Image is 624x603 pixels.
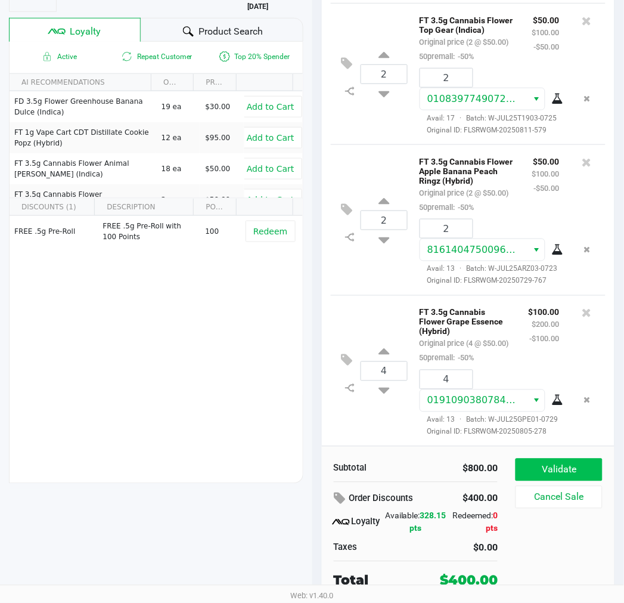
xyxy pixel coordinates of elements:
span: Original ID: FLSRWGM-20250811-579 [420,125,560,135]
span: Add to Cart [247,133,294,143]
th: PRICE [193,74,235,91]
span: Active [10,50,107,64]
td: FREE .5g Pre-Roll [10,216,97,247]
span: Avail: 13 Batch: W-JUL25ARZ03-0723 [420,265,558,273]
td: FT 1g Vape Cart CDT Distillate Cookie Popz (Hybrid) [10,122,156,153]
td: FT 3.5g Cannabis Flower [PERSON_NAME] (Hybrid) [10,184,156,215]
small: $200.00 [532,320,560,329]
span: Original ID: FLSRWGM-20250805-278 [420,426,560,437]
span: Add to Cart [247,195,294,205]
span: $30.00 [205,103,230,111]
th: POINTS [193,199,235,216]
button: Remove the package from the orderLine [579,239,595,261]
small: $100.00 [532,28,560,37]
span: Avail: 13 Batch: W-JUL25GPE01-0729 [420,416,558,424]
div: Data table [10,74,303,198]
small: -$100.00 [530,335,560,344]
button: Add to Cart [239,96,302,117]
th: ON HAND [151,74,193,91]
button: Redeem [246,221,295,242]
div: $0.00 [425,541,498,555]
th: AI RECOMMENDATIONS [10,74,151,91]
span: 0108397749072226 [427,93,524,104]
inline-svg: Active loyalty member [40,50,54,64]
span: · [455,114,467,122]
span: $95.00 [205,134,230,142]
td: FREE .5g Pre-Roll with 100 Points [97,216,200,247]
td: 2 ea [156,184,200,215]
td: 100 [200,216,244,247]
p: FT 3.5g Cannabis Flower Grape Essence (Hybrid) [420,305,511,336]
span: Repeat Customer [107,50,205,64]
td: 18 ea [156,153,200,184]
th: DESCRIPTION [94,199,193,216]
button: Cancel Sale [516,486,602,509]
p: $50.00 [532,154,560,166]
span: Add to Cart [247,164,294,174]
p: $100.00 [529,305,560,317]
small: Original price (2 @ $50.00) [420,38,509,47]
span: -50% [455,354,474,363]
span: -50% [455,52,474,61]
p: FT 3.5g Cannabis Flower Top Gear (Indica) [420,13,514,35]
div: Available: [385,510,446,535]
span: Redeem [253,227,287,236]
span: Avail: 17 Batch: W-JUL25T1903-0725 [420,114,557,122]
div: Data table [10,199,303,395]
small: $100.00 [532,169,560,178]
div: Order Discounts [334,488,437,510]
span: · [455,416,467,424]
small: 50premall: [420,354,474,363]
td: FD 3.5g Flower Greenhouse Banana Dulce (Indica) [10,91,156,122]
span: · [455,265,467,273]
inline-svg: Split item qty to new line [340,84,361,99]
small: Original price (2 @ $50.00) [420,188,509,197]
small: 50premall: [420,203,474,212]
span: Loyalty [70,24,101,39]
span: Top 20% Spender [205,50,303,64]
inline-svg: Split item qty to new line [340,230,361,245]
div: Subtotal [334,462,407,475]
span: 8161404750096104 [427,244,524,255]
span: -50% [455,203,474,212]
button: Select [527,390,545,412]
inline-svg: Is repeat customer [120,50,134,64]
span: 0191090380784934 [427,395,524,406]
span: Original ID: FLSRWGM-20250729-767 [420,276,560,286]
div: Total [334,571,423,590]
div: $800.00 [425,462,498,476]
button: Remove the package from the orderLine [579,88,595,110]
td: 19 ea [156,91,200,122]
button: Select [527,239,545,261]
button: Validate [516,459,602,481]
div: Taxes [334,541,407,555]
button: Select [527,88,545,110]
button: Remove the package from the orderLine [579,389,595,412]
div: $400.00 [455,488,498,509]
span: 328.15 pts [410,511,447,533]
p: $50.00 [532,13,560,25]
small: -$50.00 [534,184,560,193]
span: Add to Cart [247,102,294,112]
span: $50.00 [205,196,230,204]
div: Redeemed: [446,510,498,535]
p: FT 3.5g Cannabis Flower Apple Banana Peach Ringz (Hybrid) [420,154,514,185]
td: 12 ea [156,122,200,153]
span: $50.00 [205,165,230,173]
th: DISCOUNTS (1) [10,199,94,216]
span: Product Search [198,24,263,39]
small: -$50.00 [534,42,560,51]
b: [DATE] [247,2,268,11]
inline-svg: Split item qty to new line [340,381,361,396]
span: Web: v1.40.0 [291,592,334,601]
small: 50premall: [420,52,474,61]
div: $400.00 [440,571,498,590]
div: Loyalty [334,515,386,530]
inline-svg: Is a top 20% spender [218,50,232,64]
td: FT 3.5g Cannabis Flower Animal [PERSON_NAME] (Indica) [10,153,156,184]
button: Add to Cart [239,127,302,149]
button: Add to Cart [239,158,302,180]
button: Add to Cart [239,189,302,211]
small: Original price (4 @ $50.00) [420,339,509,348]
